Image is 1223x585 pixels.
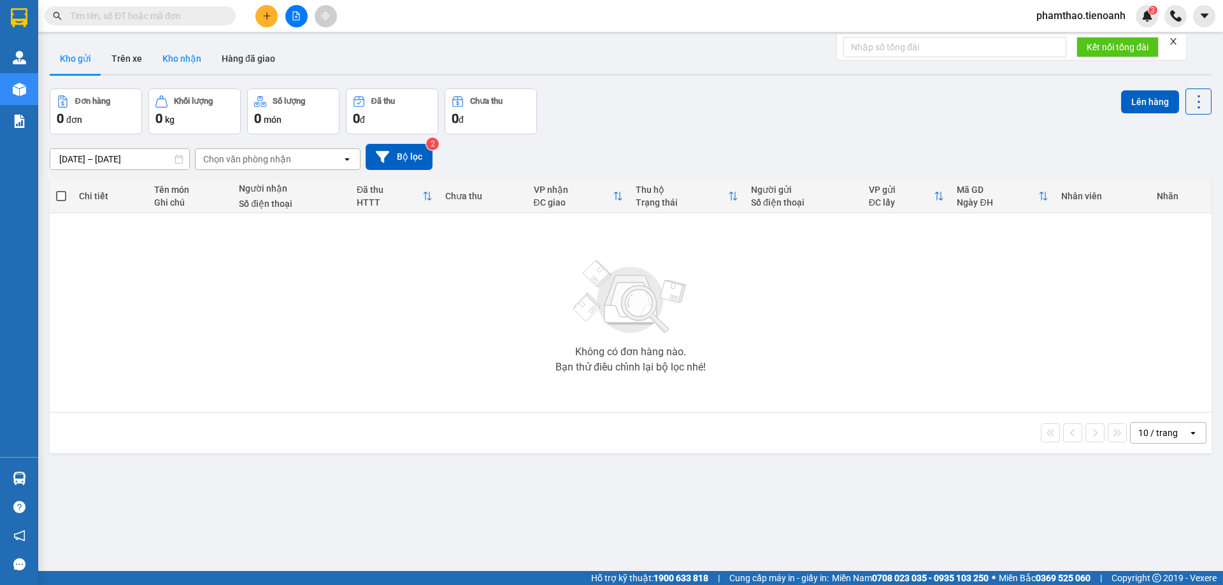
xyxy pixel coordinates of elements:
[567,253,694,342] img: svg+xml;base64,PHN2ZyBjbGFzcz0ibGlzdC1wbHVnX19zdmciIHhtbG5zPSJodHRwOi8vd3d3LnczLm9yZy8yMDAwL3N2Zy...
[154,185,226,195] div: Tên món
[13,530,25,542] span: notification
[751,185,856,195] div: Người gửi
[50,88,142,134] button: Đơn hàng0đơn
[366,144,433,170] button: Bộ lọc
[239,199,344,209] div: Số điện thoại
[357,185,422,195] div: Đã thu
[1188,428,1198,438] svg: open
[869,197,934,208] div: ĐC lấy
[239,183,344,194] div: Người nhận
[321,11,330,20] span: aim
[174,97,213,106] div: Khối lượng
[1138,426,1178,439] div: 10 / trang
[360,115,365,125] span: đ
[729,571,829,585] span: Cung cấp máy in - giấy in:
[636,185,728,195] div: Thu hộ
[50,149,189,169] input: Select a date range.
[285,5,308,27] button: file-add
[346,88,438,134] button: Đã thu0đ
[950,180,1055,213] th: Toggle SortBy
[66,115,82,125] span: đơn
[1141,10,1153,22] img: icon-new-feature
[371,97,395,106] div: Đã thu
[13,115,26,128] img: solution-icon
[50,43,101,74] button: Kho gửi
[843,37,1066,57] input: Nhập số tổng đài
[152,43,211,74] button: Kho nhận
[165,115,175,125] span: kg
[70,9,220,23] input: Tìm tên, số ĐT hoặc mã đơn
[1169,37,1178,46] span: close
[155,111,162,126] span: 0
[534,185,613,195] div: VP nhận
[527,180,629,213] th: Toggle SortBy
[470,97,503,106] div: Chưa thu
[357,197,422,208] div: HTTT
[1061,191,1143,201] div: Nhân viên
[1152,574,1161,582] span: copyright
[629,180,745,213] th: Toggle SortBy
[1026,8,1136,24] span: phamthao.tienoanh
[13,472,26,485] img: warehouse-icon
[1100,571,1102,585] span: |
[75,97,110,106] div: Đơn hàng
[273,97,305,106] div: Số lượng
[1036,573,1091,583] strong: 0369 525 060
[203,153,291,166] div: Chọn văn phòng nhận
[13,501,25,513] span: question-circle
[350,180,439,213] th: Toggle SortBy
[247,88,340,134] button: Số lượng0món
[1121,90,1179,113] button: Lên hàng
[1170,10,1182,22] img: phone-icon
[13,83,26,96] img: warehouse-icon
[315,5,337,27] button: aim
[654,573,708,583] strong: 1900 633 818
[53,11,62,20] span: search
[862,180,951,213] th: Toggle SortBy
[751,197,856,208] div: Số điện thoại
[13,558,25,570] span: message
[1148,6,1157,15] sup: 3
[452,111,459,126] span: 0
[718,571,720,585] span: |
[148,88,241,134] button: Khối lượng0kg
[292,11,301,20] span: file-add
[1150,6,1155,15] span: 3
[957,197,1038,208] div: Ngày ĐH
[79,191,141,201] div: Chi tiết
[459,115,464,125] span: đ
[254,111,261,126] span: 0
[1157,191,1205,201] div: Nhãn
[13,51,26,64] img: warehouse-icon
[445,88,537,134] button: Chưa thu0đ
[101,43,152,74] button: Trên xe
[255,5,278,27] button: plus
[992,575,996,581] span: ⚪️
[999,571,1091,585] span: Miền Bắc
[636,197,728,208] div: Trạng thái
[575,347,686,357] div: Không có đơn hàng nào.
[342,154,352,164] svg: open
[555,362,706,372] div: Bạn thử điều chỉnh lại bộ lọc nhé!
[353,111,360,126] span: 0
[264,115,282,125] span: món
[262,11,271,20] span: plus
[957,185,1038,195] div: Mã GD
[591,571,708,585] span: Hỗ trợ kỹ thuật:
[57,111,64,126] span: 0
[534,197,613,208] div: ĐC giao
[211,43,285,74] button: Hàng đã giao
[832,571,989,585] span: Miền Nam
[1076,37,1159,57] button: Kết nối tổng đài
[872,573,989,583] strong: 0708 023 035 - 0935 103 250
[154,197,226,208] div: Ghi chú
[426,137,439,150] sup: 2
[1193,5,1215,27] button: caret-down
[869,185,934,195] div: VP gửi
[445,191,521,201] div: Chưa thu
[1087,40,1148,54] span: Kết nối tổng đài
[11,8,27,27] img: logo-vxr
[1199,10,1210,22] span: caret-down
